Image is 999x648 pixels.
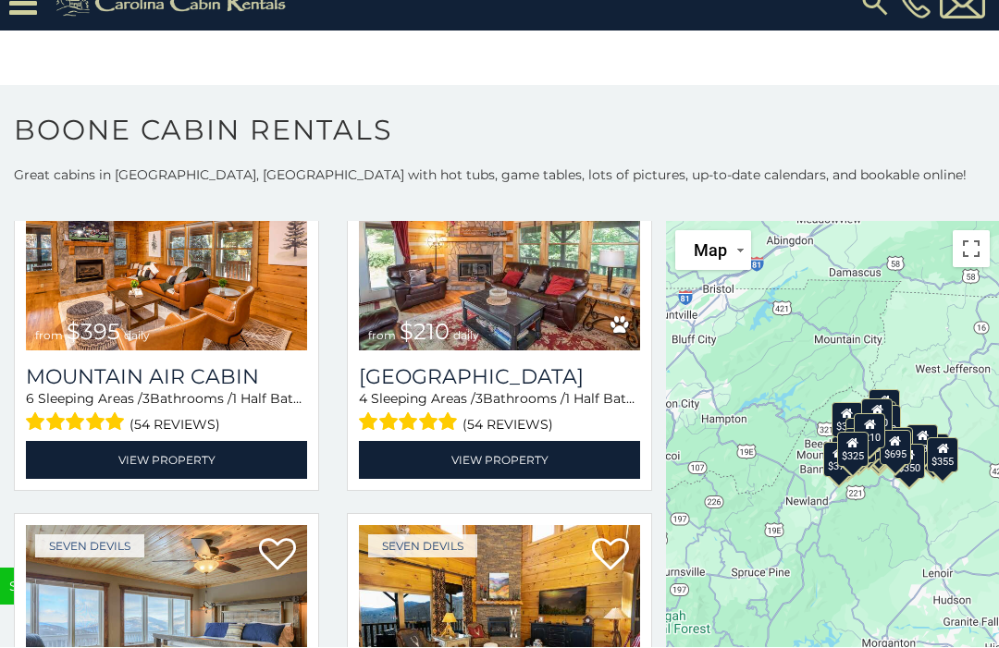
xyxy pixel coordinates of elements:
div: $305 [832,402,863,437]
a: View Property [26,442,307,480]
span: (54 reviews) [462,413,553,437]
a: [GEOGRAPHIC_DATA] [359,365,640,390]
div: $210 [854,414,885,449]
a: Mountain Air Cabin from $395 daily [26,164,307,352]
a: Willow Valley View from $210 daily [359,164,640,352]
a: Add to favorites [259,537,296,576]
div: Sleeping Areas / Bathrooms / Sleeps: [26,390,307,437]
div: $375 [823,442,855,477]
div: Sleeping Areas / Bathrooms / Sleeps: [359,390,640,437]
a: Mountain Air Cabin [26,365,307,390]
span: daily [453,329,479,343]
div: $930 [906,425,938,460]
button: Change map style [675,231,751,271]
div: $315 [863,431,894,466]
div: $525 [869,389,900,424]
div: $320 [861,398,893,434]
img: Mountain Air Cabin [26,164,307,352]
span: 3 [142,391,150,408]
span: $210 [400,319,450,346]
a: Seven Devils [35,535,144,558]
span: (54 reviews) [129,413,220,437]
span: from [368,329,396,343]
span: from [35,329,63,343]
span: daily [124,329,150,343]
div: $350 [894,445,925,480]
button: Toggle fullscreen view [953,231,990,268]
h3: Willow Valley View [359,365,640,390]
span: 1 Half Baths / [232,391,316,408]
span: 3 [475,391,483,408]
div: $325 [837,432,869,467]
a: Seven Devils [368,535,477,558]
a: View Property [359,442,640,480]
span: $395 [67,319,120,346]
div: $355 [927,438,958,473]
span: 6 [26,391,34,408]
span: 4 [359,391,367,408]
span: Map [694,241,727,261]
a: Add to favorites [592,537,629,576]
div: $695 [880,431,911,466]
span: 1 Half Baths / [565,391,649,408]
div: $380 [882,427,913,462]
img: Willow Valley View [359,164,640,352]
